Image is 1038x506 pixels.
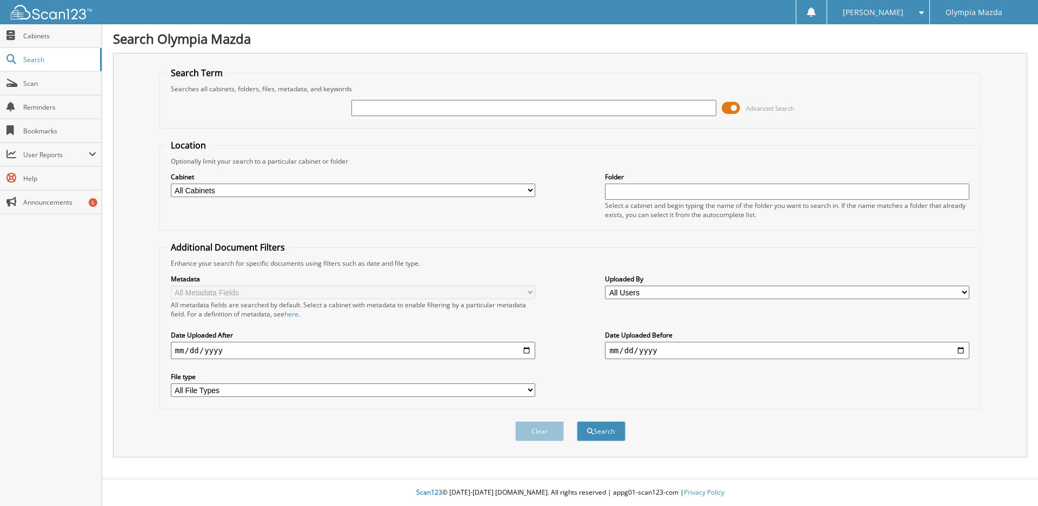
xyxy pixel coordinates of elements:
legend: Additional Document Filters [165,241,290,253]
a: here [284,309,298,319]
label: Date Uploaded After [171,330,535,340]
span: Olympia Mazda [946,9,1002,16]
span: Reminders [23,103,96,112]
label: Date Uploaded Before [605,330,969,340]
span: Announcements [23,198,96,207]
label: Folder [605,172,969,181]
span: Scan123 [416,488,442,497]
img: scan123-logo-white.svg [11,5,92,19]
div: Select a cabinet and begin typing the name of the folder you want to search in. If the name match... [605,201,969,219]
legend: Search Term [165,67,228,79]
div: All metadata fields are searched by default. Select a cabinet with metadata to enable filtering b... [171,300,535,319]
a: Privacy Policy [684,488,724,497]
h1: Search Olympia Mazda [113,30,1027,48]
span: Help [23,174,96,183]
div: Searches all cabinets, folders, files, metadata, and keywords [165,84,975,93]
span: Search [23,55,95,64]
label: Uploaded By [605,274,969,284]
input: end [605,342,969,359]
legend: Location [165,139,211,151]
div: Optionally limit your search to a particular cabinet or folder [165,157,975,166]
span: Cabinets [23,31,96,41]
span: User Reports [23,150,89,159]
label: Cabinet [171,172,535,181]
span: Scan [23,79,96,88]
button: Search [577,421,626,441]
div: Enhance your search for specific documents using filters such as date and file type. [165,259,975,268]
input: start [171,342,535,359]
div: © [DATE]-[DATE] [DOMAIN_NAME]. All rights reserved | appg01-scan123-com | [102,480,1038,506]
button: Clear [515,421,564,441]
span: Advanced Search [746,104,794,112]
div: 6 [89,198,97,207]
label: Metadata [171,274,535,284]
label: File type [171,372,535,381]
span: Bookmarks [23,126,96,136]
span: [PERSON_NAME] [843,9,903,16]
